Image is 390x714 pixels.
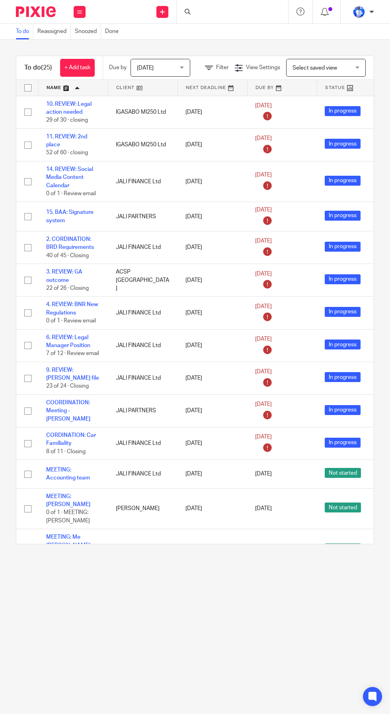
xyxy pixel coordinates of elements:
a: + Add task [60,59,95,77]
a: 15. BAA: Signature system [46,210,94,223]
span: In progress [325,211,361,221]
span: [DATE] [255,136,272,141]
td: IGASABO MI250 Ltd [108,128,177,161]
td: JALI FINANCE Ltd [108,161,177,202]
p: Due by [109,64,127,72]
span: 23 of 24 · Closing [46,384,89,389]
td: JALI PARTNERS [108,202,177,231]
a: 3. REVIEW: GA outcome [46,269,82,283]
a: To do [16,24,33,39]
td: [DATE] [177,202,247,231]
img: WhatsApp%20Image%202022-01-17%20at%2010.26.43%20PM.jpeg [353,6,365,18]
td: [DATE] [177,264,247,297]
span: [DATE] [255,208,272,213]
span: View Settings [246,65,280,70]
td: [DATE] [177,329,247,362]
span: 40 of 45 · Closing [46,253,89,258]
span: In progress [325,372,361,382]
td: [DATE] [177,231,247,264]
a: COORDINATION: Meeting - [PERSON_NAME] [46,400,90,422]
span: [DATE] [255,506,272,511]
td: [DATE] [177,460,247,488]
a: 14. REVIEW: Social Media Content Calendar [46,167,93,188]
td: [DATE] [177,96,247,128]
span: [DATE] [255,271,272,277]
a: Done [105,24,123,39]
td: [DATE] [177,362,247,394]
td: JALI FINANCE Ltd [108,329,177,362]
span: [DATE] [255,369,272,374]
span: In progress [325,106,361,116]
span: 0 of 1 · MEETING: [PERSON_NAME] [46,510,90,524]
td: ACSP [GEOGRAPHIC_DATA] [108,264,177,297]
span: Not started [325,468,361,478]
span: [DATE] [255,173,272,178]
td: [PERSON_NAME] [108,529,177,570]
td: JALI FINANCE Ltd [108,427,177,460]
td: JALI FINANCE Ltd [108,297,177,329]
span: In progress [325,340,361,349]
a: CORDINATION: Car Familiality [46,433,96,446]
a: 11. REVIEW: 2nd place [46,134,87,147]
a: MEETING: Accounting team [46,467,90,481]
a: 2. CORDINATION: BRD Requirements [46,237,94,250]
span: [DATE] [255,239,272,244]
td: [DATE] [177,161,247,202]
span: 7 of 12 · Review email [46,351,99,357]
td: [PERSON_NAME] [108,488,177,529]
span: 22 of 26 · Closing [46,285,89,291]
td: JALI FINANCE Ltd [108,231,177,264]
span: In progress [325,242,361,252]
span: 8 of 11 · Closing [46,449,86,454]
span: [DATE] [255,336,272,342]
span: [DATE] [255,435,272,440]
span: [DATE] [255,103,272,109]
a: 9. REVIEW: [PERSON_NAME] file [46,367,99,381]
span: Not started [325,503,361,512]
img: Pixie [16,6,56,17]
span: In progress [325,274,361,284]
a: Reassigned [37,24,71,39]
span: In progress [325,405,361,415]
td: [DATE] [177,395,247,427]
td: [DATE] [177,427,247,460]
span: [DATE] [255,304,272,309]
span: (25) [41,64,52,71]
span: In progress [325,438,361,448]
td: JALI FINANCE Ltd [108,460,177,488]
span: [DATE] [255,402,272,407]
a: 4. REVIEW: BNR New Regulations [46,302,98,315]
a: 10. REVIEW: Legal action needed [46,101,92,115]
td: JALI PARTNERS [108,395,177,427]
span: 0 of 1 · Review email [46,318,96,324]
span: In progress [325,176,361,186]
td: IGASABO MI250 Ltd [108,96,177,128]
span: In progress [325,307,361,317]
span: [DATE] [137,65,154,71]
span: 29 of 30 · closing [46,117,88,123]
td: [DATE] [177,297,247,329]
a: 6. REVIEW: Legal Manager Position [46,335,90,348]
span: Filter [216,65,229,70]
a: MEETING: [PERSON_NAME] [46,494,90,507]
span: Select saved view [292,65,337,71]
td: JALI FINANCE Ltd [108,362,177,394]
td: [DATE] [177,488,247,529]
td: [DATE] [177,529,247,570]
a: MEETING: Me [PERSON_NAME] [46,534,90,548]
span: [DATE] [255,471,272,477]
span: In progress [325,139,361,149]
span: Not started [325,543,361,553]
a: Snoozed [75,24,101,39]
span: 0 of 1 · Review email [46,191,96,196]
span: 52 of 60 · closing [46,150,88,156]
h1: To do [24,64,52,72]
td: [DATE] [177,128,247,161]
